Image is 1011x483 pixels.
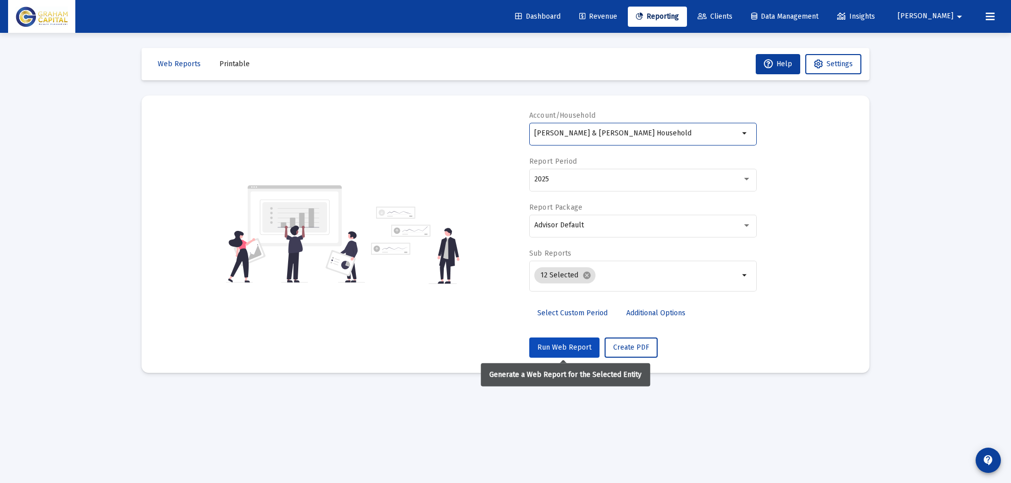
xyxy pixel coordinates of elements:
[150,54,209,74] button: Web Reports
[579,12,617,21] span: Revenue
[837,12,875,21] span: Insights
[739,127,751,139] mat-icon: arrow_drop_down
[226,184,365,284] img: reporting
[690,7,741,27] a: Clients
[534,221,584,229] span: Advisor Default
[628,7,687,27] a: Reporting
[826,60,853,68] span: Settings
[529,337,600,358] button: Run Web Report
[829,7,883,27] a: Insights
[698,12,732,21] span: Clients
[211,54,258,74] button: Printable
[756,54,800,74] button: Help
[219,60,250,68] span: Printable
[529,157,577,166] label: Report Period
[16,7,68,27] img: Dashboard
[805,54,861,74] button: Settings
[898,12,953,21] span: [PERSON_NAME]
[743,7,826,27] a: Data Management
[613,343,649,352] span: Create PDF
[534,267,595,283] mat-chip: 12 Selected
[537,343,591,352] span: Run Web Report
[534,175,549,183] span: 2025
[534,129,739,137] input: Search or select an account or household
[953,7,966,27] mat-icon: arrow_drop_down
[886,6,978,26] button: [PERSON_NAME]
[764,60,792,68] span: Help
[529,111,596,120] label: Account/Household
[507,7,569,27] a: Dashboard
[529,249,572,258] label: Sub Reports
[529,203,583,212] label: Report Package
[739,269,751,281] mat-icon: arrow_drop_down
[371,207,459,284] img: reporting-alt
[515,12,561,21] span: Dashboard
[605,337,658,358] button: Create PDF
[158,60,201,68] span: Web Reports
[751,12,818,21] span: Data Management
[636,12,679,21] span: Reporting
[537,309,608,317] span: Select Custom Period
[571,7,625,27] a: Revenue
[534,265,739,285] mat-chip-list: Selection
[626,309,685,317] span: Additional Options
[982,454,994,466] mat-icon: contact_support
[582,271,591,280] mat-icon: cancel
